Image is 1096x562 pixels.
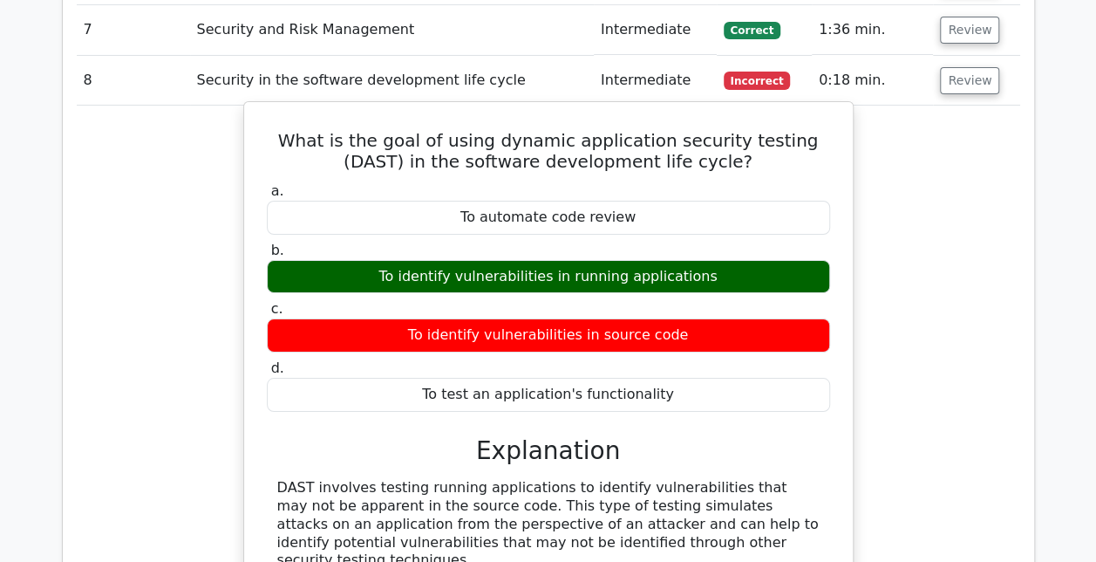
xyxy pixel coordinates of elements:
[271,360,284,376] span: d.
[77,56,190,106] td: 8
[271,300,283,317] span: c.
[271,182,284,199] span: a.
[940,17,999,44] button: Review
[190,56,594,106] td: Security in the software development life cycle
[267,260,830,294] div: To identify vulnerabilities in running applications
[812,5,934,55] td: 1:36 min.
[812,56,934,106] td: 0:18 min.
[594,5,717,55] td: Intermediate
[724,72,791,89] span: Incorrect
[267,201,830,235] div: To automate code review
[267,378,830,412] div: To test an application's functionality
[267,319,830,353] div: To identify vulnerabilities in source code
[724,22,780,39] span: Correct
[271,242,284,258] span: b.
[594,56,717,106] td: Intermediate
[277,436,820,466] h3: Explanation
[190,5,594,55] td: Security and Risk Management
[265,130,832,172] h5: What is the goal of using dynamic application security testing (DAST) in the software development...
[940,67,999,94] button: Review
[77,5,190,55] td: 7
